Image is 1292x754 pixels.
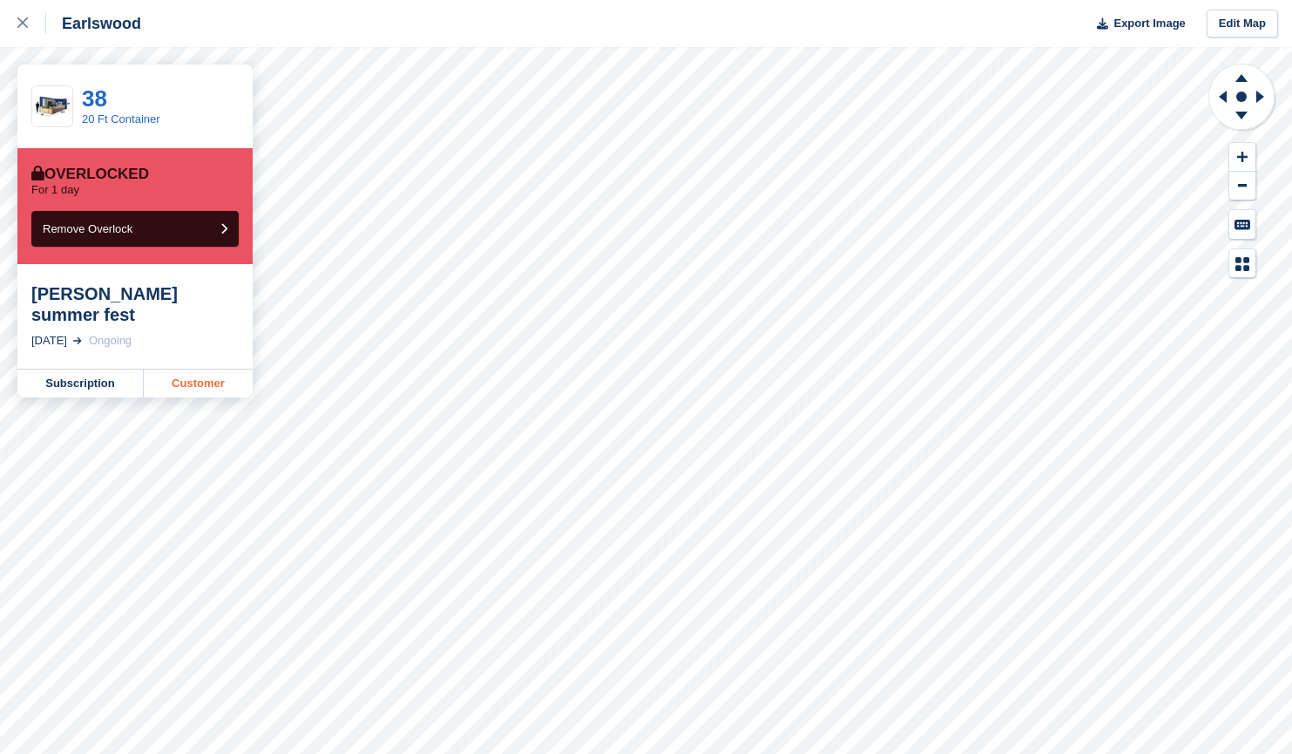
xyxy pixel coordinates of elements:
button: Remove Overlock [31,211,239,247]
span: Export Image [1113,15,1185,32]
a: 20 Ft Container [82,112,160,126]
button: Map Legend [1229,249,1255,278]
img: arrow-right-light-icn-cde0832a797a2874e46488d9cf13f60e5c3a73dbe684e267c42b8395dfbc2abf.svg [73,337,82,344]
a: Subscription [17,370,144,397]
a: 38 [82,85,107,112]
img: 20-ft-container%20(34).jpg [32,92,72,122]
div: Ongoing [89,332,132,350]
div: [PERSON_NAME] summer fest [31,283,239,325]
div: Overlocked [31,166,149,183]
div: [DATE] [31,332,67,350]
a: Edit Map [1207,10,1278,38]
button: Zoom Out [1229,172,1255,200]
div: Earlswood [46,13,141,34]
p: For 1 day [31,183,79,197]
button: Export Image [1086,10,1186,38]
span: Remove Overlock [43,222,132,235]
button: Keyboard Shortcuts [1229,210,1255,239]
button: Zoom In [1229,143,1255,172]
a: Customer [144,370,253,397]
